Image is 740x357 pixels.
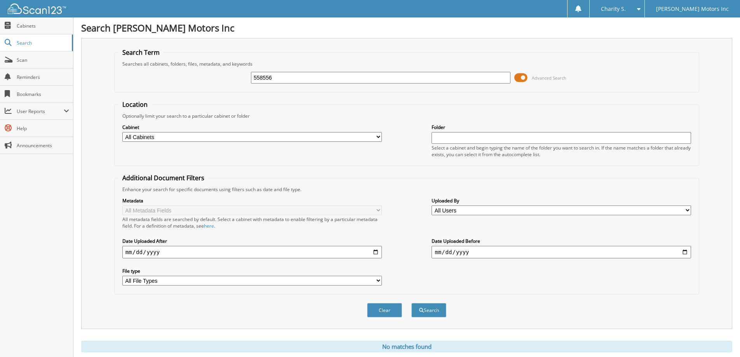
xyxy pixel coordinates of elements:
[17,91,69,98] span: Bookmarks
[122,268,382,274] label: File type
[122,124,382,131] label: Cabinet
[122,238,382,244] label: Date Uploaded After
[81,21,732,34] h1: Search [PERSON_NAME] Motors Inc
[701,320,740,357] iframe: Chat Widget
[17,142,69,149] span: Announcements
[118,100,151,109] legend: Location
[81,341,732,352] div: No matches found
[122,216,382,229] div: All metadata fields are searched by default. Select a cabinet with metadata to enable filtering b...
[532,75,566,81] span: Advanced Search
[432,145,691,158] div: Select a cabinet and begin typing the name of the folder you want to search in. If the name match...
[17,40,68,46] span: Search
[17,23,69,29] span: Cabinets
[8,3,66,14] img: scan123-logo-white.svg
[17,74,69,80] span: Reminders
[17,125,69,132] span: Help
[367,303,402,317] button: Clear
[118,48,164,57] legend: Search Term
[432,124,691,131] label: Folder
[118,113,695,119] div: Optionally limit your search to a particular cabinet or folder
[432,238,691,244] label: Date Uploaded Before
[17,108,64,115] span: User Reports
[204,223,214,229] a: here
[411,303,446,317] button: Search
[656,7,729,11] span: [PERSON_NAME] Motors Inc
[17,57,69,63] span: Scan
[432,197,691,204] label: Uploaded By
[122,197,382,204] label: Metadata
[122,246,382,258] input: start
[118,174,208,182] legend: Additional Document Filters
[118,61,695,67] div: Searches all cabinets, folders, files, metadata, and keywords
[432,246,691,258] input: end
[118,186,695,193] div: Enhance your search for specific documents using filters such as date and file type.
[601,7,626,11] span: Charity S.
